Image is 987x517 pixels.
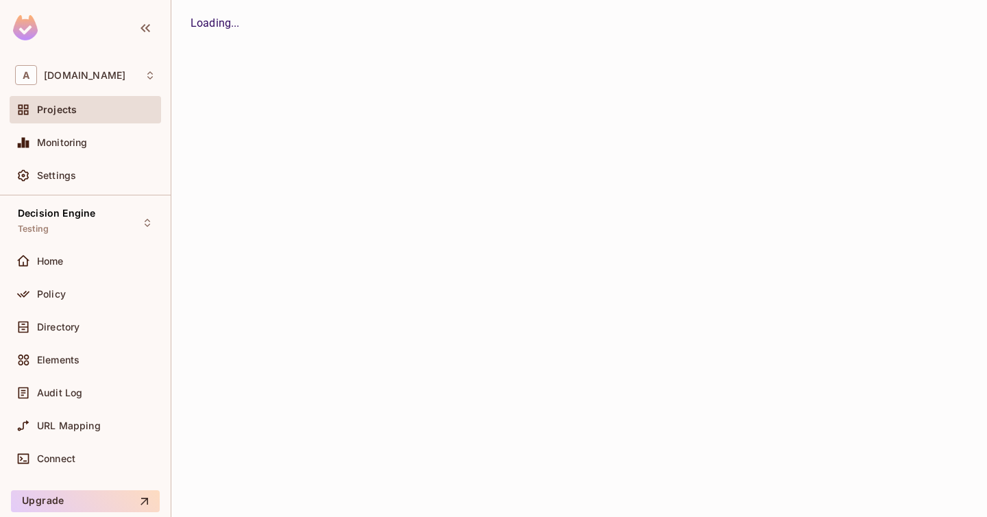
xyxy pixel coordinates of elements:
span: Settings [37,170,76,181]
div: Loading... [191,15,968,32]
span: A [15,65,37,85]
span: Projects [37,104,77,115]
span: Decision Engine [18,208,95,219]
span: Workspace: abclojistik.com [44,70,125,81]
span: Policy [37,289,66,300]
span: Elements [37,354,80,365]
span: Monitoring [37,137,88,148]
img: SReyMgAAAABJRU5ErkJggg== [13,15,38,40]
span: Home [37,256,64,267]
span: Directory [37,322,80,333]
span: Testing [18,224,49,235]
span: Connect [37,453,75,464]
span: URL Mapping [37,420,101,431]
button: Upgrade [11,490,160,512]
span: Audit Log [37,387,82,398]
